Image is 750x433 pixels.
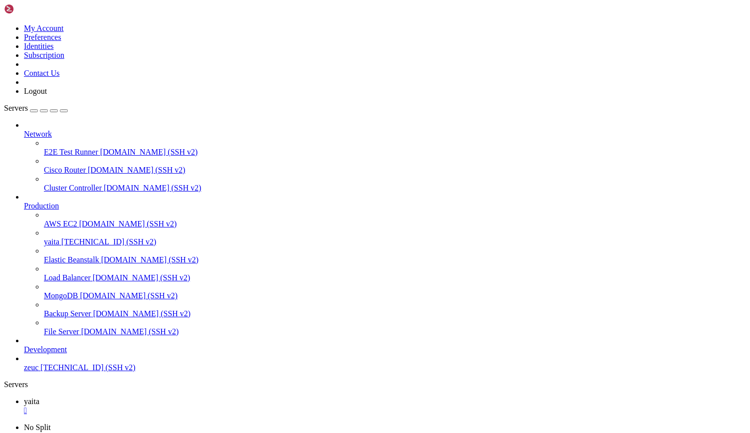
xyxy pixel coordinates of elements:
a: File Server [DOMAIN_NAME] (SSH v2) [44,327,746,336]
span: [DOMAIN_NAME] (SSH v2) [93,309,191,318]
span: Backup Server [44,309,91,318]
a: Subscription [24,51,64,59]
span: Load Balancer [44,273,91,282]
span: AWS EC2 [44,219,77,228]
span: [DOMAIN_NAME] (SSH v2) [88,166,186,174]
span: [DOMAIN_NAME] (SSH v2) [80,291,178,300]
span: [DOMAIN_NAME] (SSH v2) [104,184,201,192]
a: Identities [24,42,54,50]
a: Development [24,345,746,354]
a: yaita [TECHNICAL_ID] (SSH v2) [44,237,746,246]
span: Cisco Router [44,166,86,174]
span: [TECHNICAL_ID] (SSH v2) [40,363,135,372]
li: MongoDB [DOMAIN_NAME] (SSH v2) [44,282,746,300]
span: [DOMAIN_NAME] (SSH v2) [81,327,179,336]
span: Servers [4,104,28,112]
span: Network [24,130,52,138]
li: Elastic Beanstalk [DOMAIN_NAME] (SSH v2) [44,246,746,264]
span: [DOMAIN_NAME] (SSH v2) [100,148,198,156]
span: Cluster Controller [44,184,102,192]
a: Production [24,202,746,211]
a: E2E Test Runner [DOMAIN_NAME] (SSH v2) [44,148,746,157]
img: Shellngn [4,4,61,14]
li: zeuc [TECHNICAL_ID] (SSH v2) [24,354,746,372]
li: Development [24,336,746,354]
a: Cisco Router [DOMAIN_NAME] (SSH v2) [44,166,746,175]
span: [DOMAIN_NAME] (SSH v2) [93,273,190,282]
li: Backup Server [DOMAIN_NAME] (SSH v2) [44,300,746,318]
a: Cluster Controller [DOMAIN_NAME] (SSH v2) [44,184,746,193]
a: Elastic Beanstalk [DOMAIN_NAME] (SSH v2) [44,255,746,264]
span: yaita [24,397,39,406]
a: Logout [24,87,47,95]
span: Development [24,345,67,354]
span: yaita [44,237,59,246]
li: AWS EC2 [DOMAIN_NAME] (SSH v2) [44,211,746,228]
a: Network [24,130,746,139]
a: MongoDB [DOMAIN_NAME] (SSH v2) [44,291,746,300]
span: Production [24,202,59,210]
li: Production [24,193,746,336]
li: yaita [TECHNICAL_ID] (SSH v2) [44,228,746,246]
li: File Server [DOMAIN_NAME] (SSH v2) [44,318,746,336]
span: zeuc [24,363,38,372]
span: [TECHNICAL_ID] (SSH v2) [61,237,156,246]
a: yaita [24,397,746,415]
a:  [24,406,746,415]
a: Load Balancer [DOMAIN_NAME] (SSH v2) [44,273,746,282]
li: Cluster Controller [DOMAIN_NAME] (SSH v2) [44,175,746,193]
a: Contact Us [24,69,60,77]
a: zeuc [TECHNICAL_ID] (SSH v2) [24,363,746,372]
li: Cisco Router [DOMAIN_NAME] (SSH v2) [44,157,746,175]
div: Servers [4,380,746,389]
a: AWS EC2 [DOMAIN_NAME] (SSH v2) [44,219,746,228]
span: [DOMAIN_NAME] (SSH v2) [79,219,177,228]
a: No Split [24,423,51,432]
span: E2E Test Runner [44,148,98,156]
span: [DOMAIN_NAME] (SSH v2) [101,255,199,264]
a: Backup Server [DOMAIN_NAME] (SSH v2) [44,309,746,318]
a: Preferences [24,33,61,41]
li: Network [24,121,746,193]
span: MongoDB [44,291,78,300]
li: Load Balancer [DOMAIN_NAME] (SSH v2) [44,264,746,282]
span: File Server [44,327,79,336]
a: My Account [24,24,64,32]
span: Elastic Beanstalk [44,255,99,264]
li: E2E Test Runner [DOMAIN_NAME] (SSH v2) [44,139,746,157]
a: Servers [4,104,68,112]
